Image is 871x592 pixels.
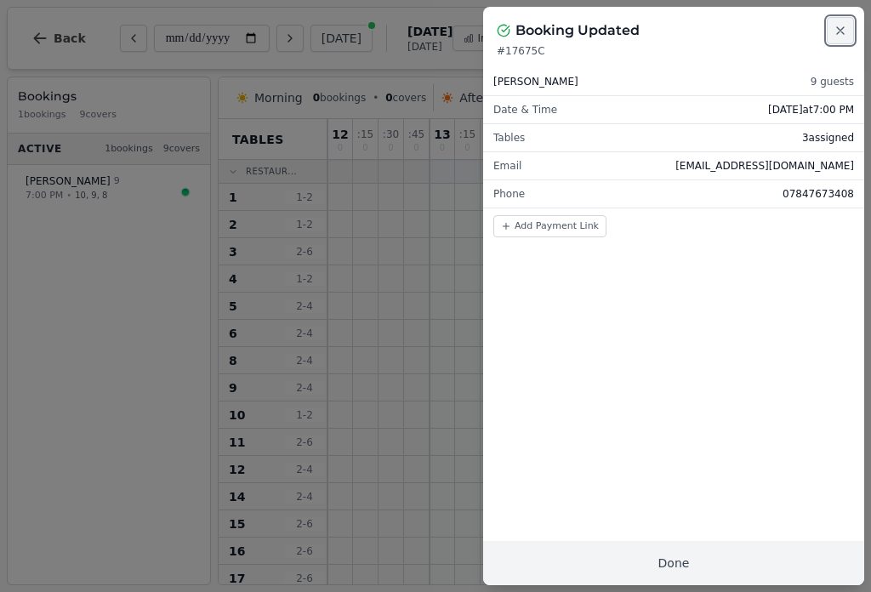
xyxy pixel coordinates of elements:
span: Phone [493,187,525,201]
p: # 17675C [497,44,851,58]
h2: Booking Updated [515,20,640,41]
span: Date & Time [493,103,557,117]
span: Tables [493,131,525,145]
span: 3 assigned [802,131,854,145]
span: [PERSON_NAME] [493,75,578,88]
span: [DATE] at 7:00 PM [768,103,854,117]
span: [EMAIL_ADDRESS][DOMAIN_NAME] [675,159,854,173]
span: 07847673408 [783,187,854,201]
span: 9 guests [811,75,854,88]
span: Email [493,159,521,173]
button: Done [483,541,864,585]
button: Add Payment Link [493,215,606,237]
